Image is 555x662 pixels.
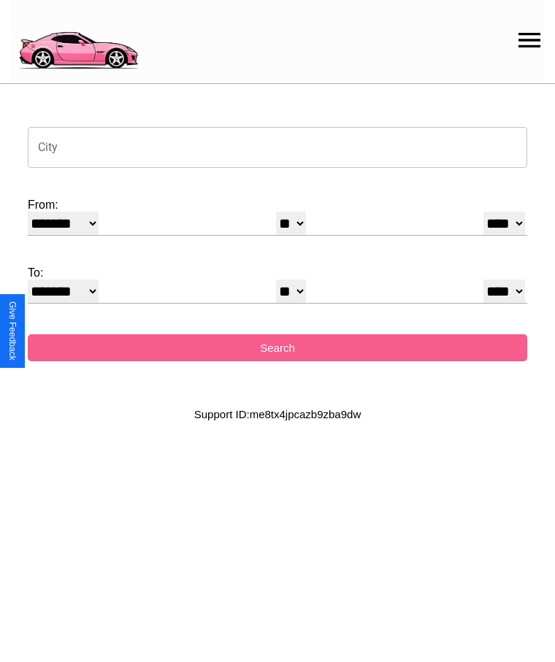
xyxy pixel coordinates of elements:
p: Support ID: me8tx4jpcazb9zba9dw [194,404,361,424]
button: Search [28,334,527,361]
img: logo [11,7,145,73]
label: From: [28,199,527,212]
div: Give Feedback [7,301,18,361]
label: To: [28,266,527,280]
